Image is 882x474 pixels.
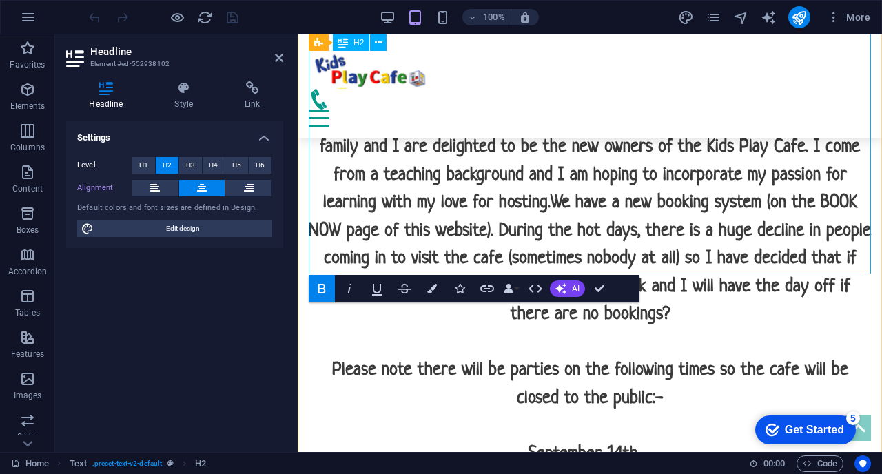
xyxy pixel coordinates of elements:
div: 5 [102,3,116,17]
span: . preset-text-v2-default [92,455,162,472]
span: H1 [139,157,148,174]
p: Boxes [17,225,39,236]
button: Underline (⌘U) [364,275,390,302]
button: H3 [179,157,202,174]
span: H5 [232,157,241,174]
span: : [773,458,775,468]
nav: breadcrumb [70,455,207,472]
i: Reload page [197,10,213,25]
button: H5 [225,157,248,174]
i: Pages (Ctrl+Alt+S) [706,10,721,25]
span: 00 00 [763,455,785,472]
label: Level [77,157,132,174]
span: Click to select. Double-click to edit [195,455,206,472]
i: Design (Ctrl+Alt+Y) [678,10,694,25]
button: reload [196,9,213,25]
button: design [678,9,695,25]
button: Code [797,455,843,472]
p: Features [11,349,44,360]
p: Slider [17,431,39,442]
h3: Element #ed-552938102 [90,58,256,70]
button: H6 [249,157,271,174]
p: Content [12,183,43,194]
button: publish [788,6,810,28]
span: Click to select. Double-click to edit [70,455,87,472]
button: H4 [203,157,225,174]
i: On resize automatically adjust zoom level to fit chosen device. [519,11,531,23]
button: Edit design [77,220,272,237]
button: navigator [733,9,750,25]
button: Icons [447,275,473,302]
span: H2 [353,39,364,47]
button: Link [474,275,500,302]
button: Click here to leave preview mode and continue editing [169,9,185,25]
button: More [821,6,876,28]
span: H2 [163,157,172,174]
button: Confirm (⌘+⏎) [586,275,613,302]
button: Usercentrics [854,455,871,472]
button: Data Bindings [502,275,521,302]
span: H6 [256,157,265,174]
button: pages [706,9,722,25]
button: H1 [132,157,155,174]
i: Publish [791,10,807,25]
h6: Session time [749,455,786,472]
h2: Headline [90,45,283,58]
button: Colors [419,275,445,302]
span: More [827,10,870,24]
span: H3 [186,157,195,174]
h6: 100% [483,9,505,25]
div: Default colors and font sizes are defined in Design. [77,203,272,214]
button: HTML [522,275,548,302]
h4: Headline [66,81,152,110]
div: Get Started [41,15,100,28]
p: Tables [15,307,40,318]
div: Get Started 5 items remaining, 0% complete [11,7,112,36]
span: AI [572,285,580,293]
button: Strikethrough [391,275,418,302]
span: Code [803,455,837,472]
span: H4 [209,157,218,174]
h4: Settings [66,121,283,146]
p: Favorites [10,59,45,70]
i: AI Writer [761,10,777,25]
button: text_generator [761,9,777,25]
button: Italic (⌘I) [336,275,362,302]
label: Alignment [77,180,132,196]
i: This element is a customizable preset [167,460,174,467]
a: Click to cancel selection. Double-click to open Pages [11,455,49,472]
p: Images [14,390,42,401]
button: AI [550,280,585,297]
button: Bold (⌘B) [309,275,335,302]
p: Accordion [8,266,47,277]
span: Edit design [98,220,268,237]
p: Columns [10,142,45,153]
h4: Style [152,81,222,110]
button: 100% [462,9,511,25]
i: Navigator [733,10,749,25]
button: H2 [156,157,178,174]
p: Elements [10,101,45,112]
h4: Link [222,81,283,110]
